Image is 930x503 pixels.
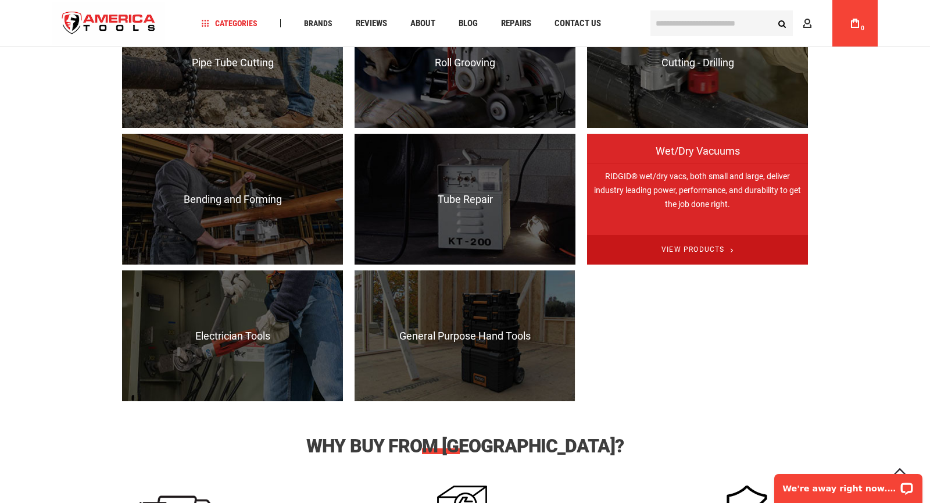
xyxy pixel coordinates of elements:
[304,19,332,27] span: Brands
[555,19,601,28] span: Contact Us
[459,19,478,28] span: Blog
[587,57,808,69] span: Cutting - Drilling
[122,330,343,342] span: Electrician Tools
[587,163,808,294] p: RIDGID® wet/dry vacs, both small and large, deliver industry leading power, performance, and dura...
[771,12,793,34] button: Search
[355,270,575,401] a: General Purpose Hand Tools
[122,270,343,401] a: Electrician Tools
[501,19,531,28] span: Repairs
[355,194,575,205] span: Tube Repair
[587,145,808,169] span: Wet/Dry Vacuums
[355,330,575,342] span: General Purpose Hand Tools
[356,19,387,28] span: Reviews
[299,16,338,31] a: Brands
[453,16,483,31] a: Blog
[202,19,257,27] span: Categories
[767,466,930,503] iframe: LiveChat chat widget
[410,19,435,28] span: About
[355,134,575,265] a: Tube Repair
[587,134,808,265] a: Wet/Dry Vacuums RIDGID® wet/dry vacs, both small and large, deliver industry leading power, perfo...
[496,16,536,31] a: Repairs
[355,57,575,69] span: Roll Grooving
[549,16,606,31] a: Contact Us
[587,235,808,265] span: View Products
[196,16,263,31] a: Categories
[122,194,343,205] span: Bending and Forming
[122,134,343,265] a: Bending and Forming
[350,16,392,31] a: Reviews
[52,2,165,45] img: America Tools
[405,16,441,31] a: About
[861,25,864,31] span: 0
[52,2,165,45] a: store logo
[122,57,343,69] span: Pipe Tube Cutting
